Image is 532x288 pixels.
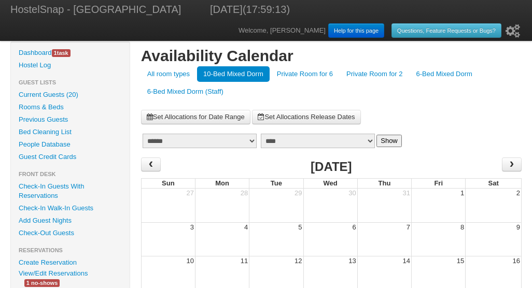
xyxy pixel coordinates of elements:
[297,223,303,232] div: 5
[271,66,339,82] a: Private Room for 6
[402,189,411,198] div: 31
[347,189,357,198] div: 30
[465,178,522,189] th: Sat
[186,256,195,266] div: 10
[189,223,195,232] div: 3
[243,223,249,232] div: 4
[508,156,516,172] span: ›
[24,279,60,287] span: 1 no-shows
[17,277,67,288] a: 1 no-shows
[186,189,195,198] div: 27
[52,49,71,57] span: task
[347,256,357,266] div: 13
[141,66,196,82] a: All room types
[311,157,352,176] h2: [DATE]
[252,110,360,124] a: Set Allocations Release Dates
[402,256,411,266] div: 14
[11,59,130,71] a: Hostel Log
[11,168,130,180] li: Front Desk
[240,256,249,266] div: 11
[141,47,522,65] h1: Availability Calendar
[11,244,130,256] li: Reservations
[506,24,520,38] i: Setup Wizard
[405,223,411,232] div: 7
[11,126,130,138] a: Bed Cleaning List
[141,110,250,124] a: Set Allocations for Date Range
[54,50,57,56] span: 1
[11,268,95,279] a: View/Edit Reservations
[340,66,409,82] a: Private Room for 2
[11,76,130,89] li: Guest Lists
[376,135,402,147] button: Show
[11,202,130,214] a: Check-In Walk-In Guests
[11,256,130,269] a: Create Reservation
[11,113,130,126] a: Previous Guests
[303,178,357,189] th: Wed
[141,84,230,99] a: 6-Bed Mixed Dorm (Staff)
[391,23,501,38] a: Questions, Feature Requests or Bugs?
[11,227,130,239] a: Check-Out Guests
[11,214,130,227] a: Add Guest Nights
[11,138,130,151] a: People Database
[515,223,521,232] div: 9
[11,151,130,163] a: Guest Credit Cards
[197,66,270,82] a: 10-Bed Mixed Dorm
[459,223,465,232] div: 8
[243,4,290,15] span: (17:59:13)
[240,189,249,198] div: 28
[456,256,465,266] div: 15
[328,23,384,38] a: Help for this page
[249,178,303,189] th: Tue
[195,178,249,189] th: Mon
[141,178,195,189] th: Sun
[411,178,465,189] th: Fri
[11,89,130,101] a: Current Guests (20)
[11,180,130,202] a: Check-In Guests With Reservations
[352,223,357,232] div: 6
[410,66,478,82] a: 6-Bed Mixed Dorm
[147,156,155,172] span: ‹
[293,256,303,266] div: 12
[11,47,130,59] a: Dashboard1task
[293,189,303,198] div: 29
[11,101,130,113] a: Rooms & Beds
[459,189,465,198] div: 1
[512,256,521,266] div: 16
[239,21,522,41] div: Welcome, [PERSON_NAME]
[357,178,411,189] th: Thu
[515,189,521,198] div: 2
